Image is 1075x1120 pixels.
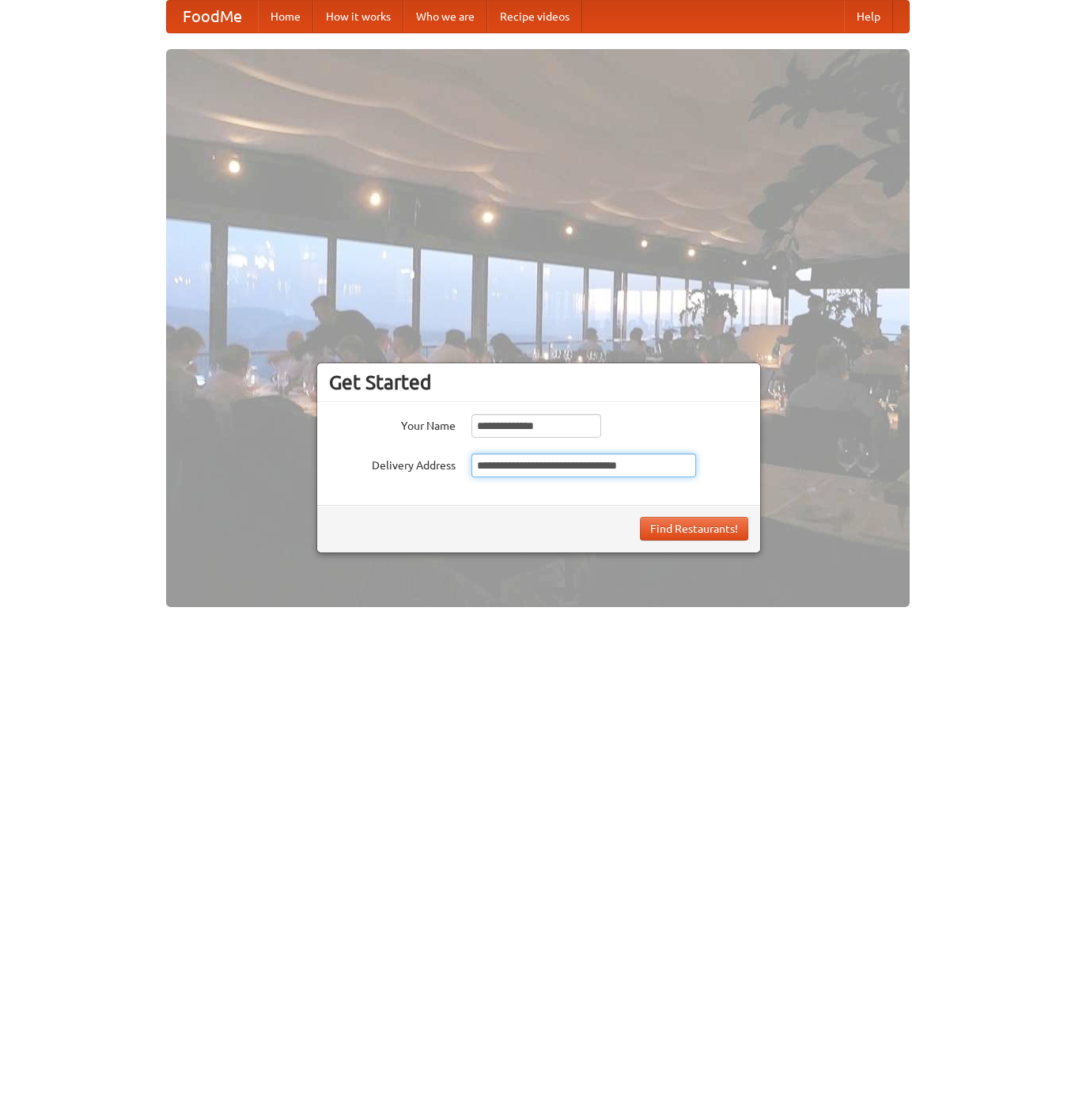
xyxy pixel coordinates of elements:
a: FoodMe [167,1,258,32]
label: Your Name [329,414,456,434]
h3: Get Started [329,370,748,394]
label: Delivery Address [329,454,456,473]
button: Find Restaurants! [640,517,748,541]
a: Recipe videos [487,1,582,32]
a: Home [258,1,313,32]
a: Help [844,1,893,32]
a: Who we are [403,1,487,32]
a: How it works [313,1,403,32]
